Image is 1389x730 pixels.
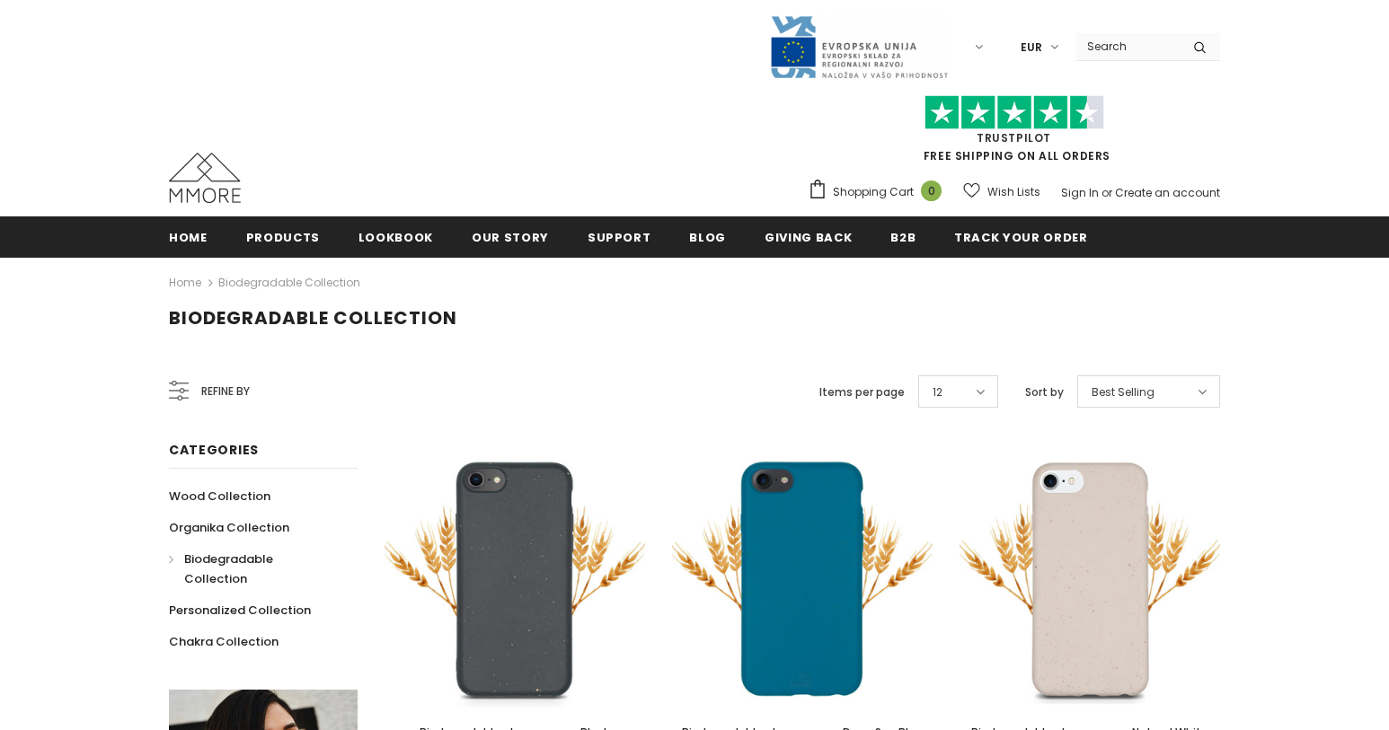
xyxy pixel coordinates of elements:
img: Javni Razpis [769,14,949,80]
span: 12 [933,383,942,401]
span: Categories [169,441,259,459]
label: Sort by [1025,383,1064,401]
a: Biodegradable Collection [169,543,338,594]
a: Trustpilot [977,130,1051,145]
a: Create an account [1115,185,1220,200]
span: Our Story [472,229,549,246]
a: Home [169,272,201,294]
span: Blog [689,229,726,246]
span: Giving back [765,229,852,246]
a: Wood Collection [169,480,270,512]
a: B2B [890,216,916,257]
span: Home [169,229,208,246]
a: support [588,216,651,257]
span: support [588,229,651,246]
span: B2B [890,229,916,246]
a: Blog [689,216,726,257]
span: Shopping Cart [833,183,914,201]
label: Items per page [819,383,905,401]
a: Shopping Cart 0 [808,179,951,206]
a: Our Story [472,216,549,257]
span: Chakra Collection [169,633,279,650]
img: Trust Pilot Stars [925,95,1104,130]
a: Track your order [954,216,1087,257]
a: Javni Razpis [769,39,949,54]
span: FREE SHIPPING ON ALL ORDERS [808,103,1220,163]
span: Products [246,229,320,246]
span: or [1101,185,1112,200]
a: Biodegradable Collection [218,275,360,290]
span: Lookbook [358,229,433,246]
a: Products [246,216,320,257]
a: Wish Lists [963,176,1040,207]
span: Wood Collection [169,488,270,505]
span: Biodegradable Collection [184,550,273,587]
span: 0 [921,180,942,201]
span: Organika Collection [169,519,289,536]
span: Biodegradable Collection [169,305,457,330]
a: Home [169,216,208,257]
a: Sign In [1061,185,1099,200]
a: Personalized Collection [169,594,311,626]
span: EUR [1021,39,1042,57]
img: MMORE Cases [169,153,241,203]
span: Personalized Collection [169,602,311,619]
a: Chakra Collection [169,626,279,657]
a: Organika Collection [169,512,289,543]
span: Track your order [954,229,1087,246]
a: Lookbook [358,216,433,257]
span: Best Selling [1092,383,1155,401]
input: Search Site [1076,33,1180,59]
a: Giving back [765,216,852,257]
span: Refine by [201,382,250,401]
span: Wish Lists [987,183,1040,201]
